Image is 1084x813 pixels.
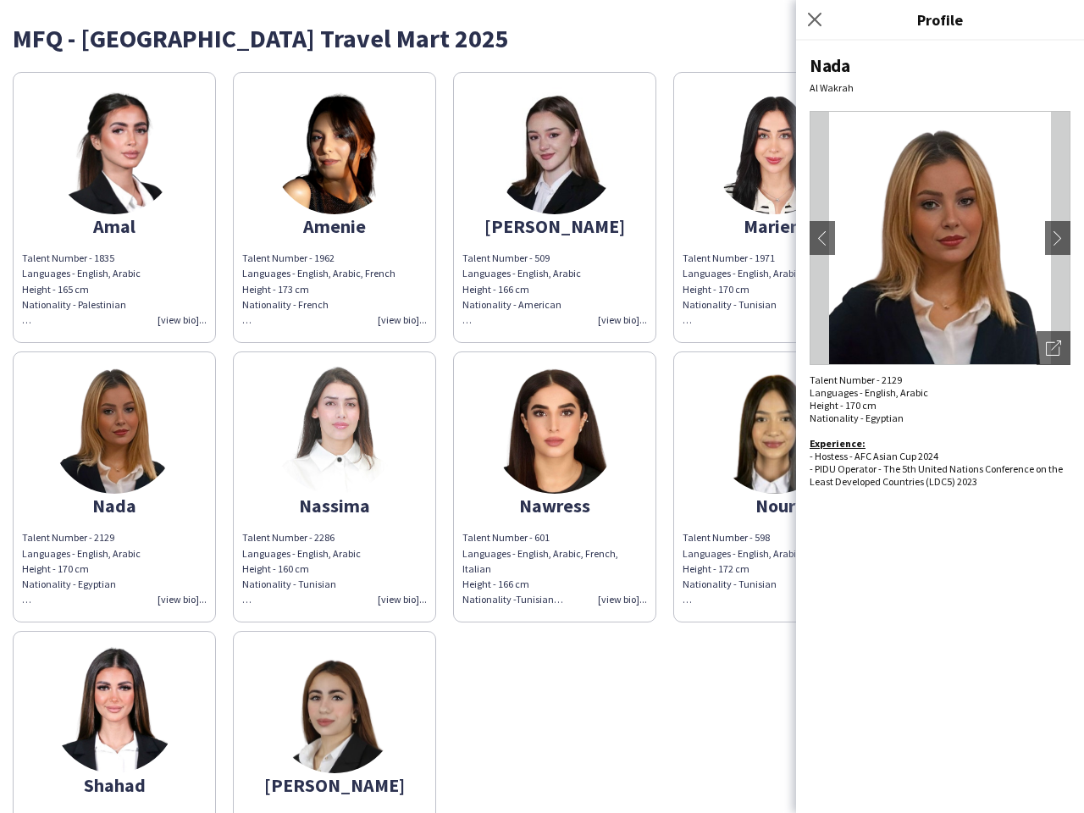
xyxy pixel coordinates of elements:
[683,561,867,608] div: Height - 172 cm Nationality - Tunisian
[810,373,928,424] span: Talent Number - 2129 Languages - English, Arabic Height - 170 cm Nationality - Egyptian
[51,367,178,494] img: thumb-127a73c4-72f8-4817-ad31-6bea1b145d02.png
[242,252,335,264] span: Talent Number - 1962
[683,498,867,513] div: Nour
[462,218,647,234] div: [PERSON_NAME]
[462,531,618,606] span: Talent Number - 601 Languages - English, Arabic, French, Italian Height - 166 cm Nationality -
[683,218,867,234] div: Mariem
[683,546,867,608] div: Languages - English, Arabic
[1037,331,1070,365] div: Open photos pop-in
[683,252,801,326] span: Talent Number - 1971 Languages - English, Arabic Height - 170 cm Nationality - Tunisian
[22,218,207,234] div: Amal
[796,8,1084,30] h3: Profile
[22,252,114,264] span: Talent Number - 1835
[242,531,361,606] span: Talent Number - 2286 Languages - English, Arabic Height - 160 cm Nationality - Tunisian
[242,298,329,311] span: Nationality - French
[810,54,1070,77] div: Nada
[491,367,618,494] img: thumb-0b0a4517-2be3-415a-a8cd-aac60e329b3a.png
[22,531,141,606] span: Talent Number - 2129 Languages - English, Arabic Height - 170 cm Nationality - Egyptian
[810,450,1070,462] div: - Hostess - AFC Asian Cup 2024
[271,87,398,214] img: thumb-4ca95fa5-4d3e-4c2c-b4ce-8e0bcb13b1c7.png
[22,498,207,513] div: Nada
[242,218,427,234] div: Amenie
[242,267,395,279] span: Languages - English, Arabic, French
[462,498,647,513] div: Nawress
[22,267,141,326] span: Languages - English, Arabic Height - 165 cm Nationality - Palestinian
[711,87,838,214] img: thumb-4c95e7ae-0fdf-44ac-8d60-b62309d66edf.png
[51,646,178,773] img: thumb-22a80c24-cb5f-4040-b33a-0770626b616f.png
[271,367,398,494] img: thumb-7d03bddd-c3aa-4bde-8cdb-39b64b840995.png
[271,646,398,773] img: thumb-2e0034d6-7930-4ae6-860d-e19d2d874555.png
[810,111,1070,365] img: Crew avatar or photo
[242,283,309,296] span: Height - 173 cm
[810,437,866,450] b: Experience:
[683,531,770,544] span: Talent Number - 598
[51,87,178,214] img: thumb-81ff8e59-e6e2-4059-b349-0c4ea833cf59.png
[810,462,1070,488] div: - PIDU Operator - The 5th United Nations Conference on the Least Developed Countries (LDC5) 2023
[22,777,207,793] div: Shahad
[810,81,1070,94] div: Al Wakrah
[711,367,838,494] img: thumb-33402f92-3f0a-48ee-9b6d-2e0525ee7c28.png
[516,593,563,606] span: Tunisian
[13,25,1071,51] div: MFQ - [GEOGRAPHIC_DATA] Travel Mart 2025
[242,498,427,513] div: Nassima
[491,87,618,214] img: thumb-6635f156c0799.jpeg
[462,252,581,326] span: Talent Number - 509 Languages - English, Arabic Height - 166 cm Nationality - American
[242,777,427,793] div: [PERSON_NAME]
